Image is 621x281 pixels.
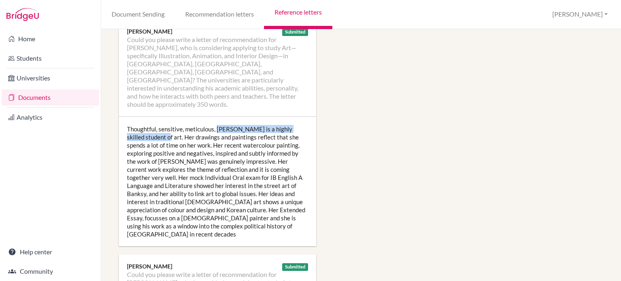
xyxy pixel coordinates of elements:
img: Bridge-U [6,8,39,21]
div: Submitted [282,263,308,271]
a: Universities [2,70,99,86]
div: [PERSON_NAME] [127,262,308,270]
a: Help center [2,244,99,260]
li: Could you please write a letter of recommendation for [PERSON_NAME], who is considering applying ... [127,36,308,108]
a: Analytics [2,109,99,125]
button: [PERSON_NAME] [549,7,611,22]
a: Home [2,31,99,47]
a: Documents [2,89,99,106]
a: Community [2,263,99,279]
div: Submitted [282,28,308,36]
a: Students [2,50,99,66]
div: Thoughtful, sensitive, meticulous, [PERSON_NAME] is a highly skilled student of art. Her drawings... [119,117,316,246]
div: [PERSON_NAME] [127,27,308,36]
